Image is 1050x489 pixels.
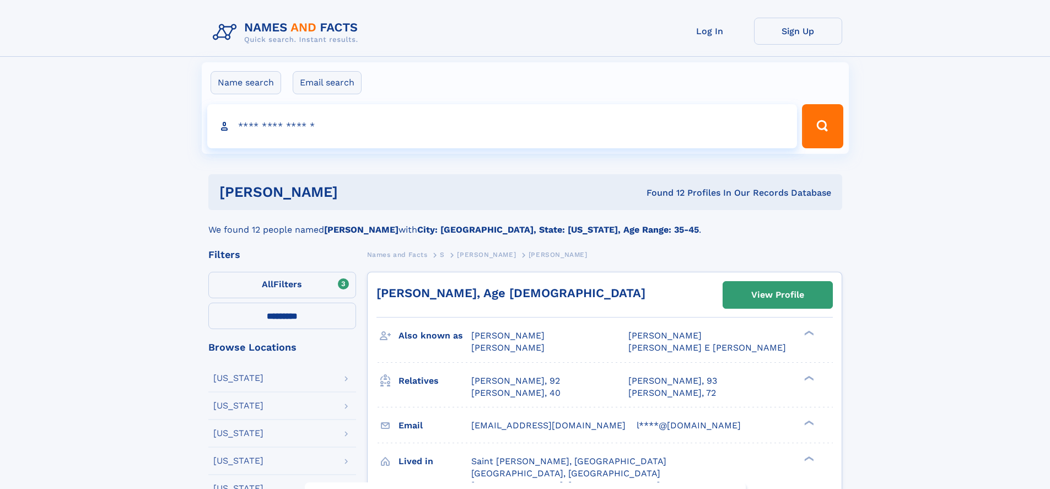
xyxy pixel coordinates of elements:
[754,18,842,45] a: Sign Up
[211,71,281,94] label: Name search
[399,372,471,390] h3: Relatives
[471,387,561,399] a: [PERSON_NAME], 40
[628,342,786,353] span: [PERSON_NAME] E [PERSON_NAME]
[492,187,831,199] div: Found 12 Profiles In Our Records Database
[801,455,815,462] div: ❯
[208,250,356,260] div: Filters
[293,71,362,94] label: Email search
[751,282,804,308] div: View Profile
[208,210,842,237] div: We found 12 people named with .
[417,224,699,235] b: City: [GEOGRAPHIC_DATA], State: [US_STATE], Age Range: 35-45
[376,286,645,300] a: [PERSON_NAME], Age [DEMOGRAPHIC_DATA]
[529,251,588,259] span: [PERSON_NAME]
[213,429,263,438] div: [US_STATE]
[801,374,815,381] div: ❯
[262,279,273,289] span: All
[208,342,356,352] div: Browse Locations
[213,374,263,383] div: [US_STATE]
[628,330,702,341] span: [PERSON_NAME]
[324,224,399,235] b: [PERSON_NAME]
[399,416,471,435] h3: Email
[399,452,471,471] h3: Lived in
[723,282,832,308] a: View Profile
[471,342,545,353] span: [PERSON_NAME]
[207,104,798,148] input: search input
[457,251,516,259] span: [PERSON_NAME]
[208,272,356,298] label: Filters
[213,401,263,410] div: [US_STATE]
[471,420,626,431] span: [EMAIL_ADDRESS][DOMAIN_NAME]
[471,330,545,341] span: [PERSON_NAME]
[399,326,471,345] h3: Also known as
[440,248,445,261] a: S
[628,387,716,399] a: [PERSON_NAME], 72
[471,468,660,479] span: [GEOGRAPHIC_DATA], [GEOGRAPHIC_DATA]
[471,375,560,387] a: [PERSON_NAME], 92
[628,375,717,387] a: [PERSON_NAME], 93
[666,18,754,45] a: Log In
[457,248,516,261] a: [PERSON_NAME]
[219,185,492,199] h1: [PERSON_NAME]
[801,419,815,426] div: ❯
[440,251,445,259] span: S
[471,456,666,466] span: Saint [PERSON_NAME], [GEOGRAPHIC_DATA]
[208,18,367,47] img: Logo Names and Facts
[802,104,843,148] button: Search Button
[367,248,428,261] a: Names and Facts
[801,330,815,337] div: ❯
[213,456,263,465] div: [US_STATE]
